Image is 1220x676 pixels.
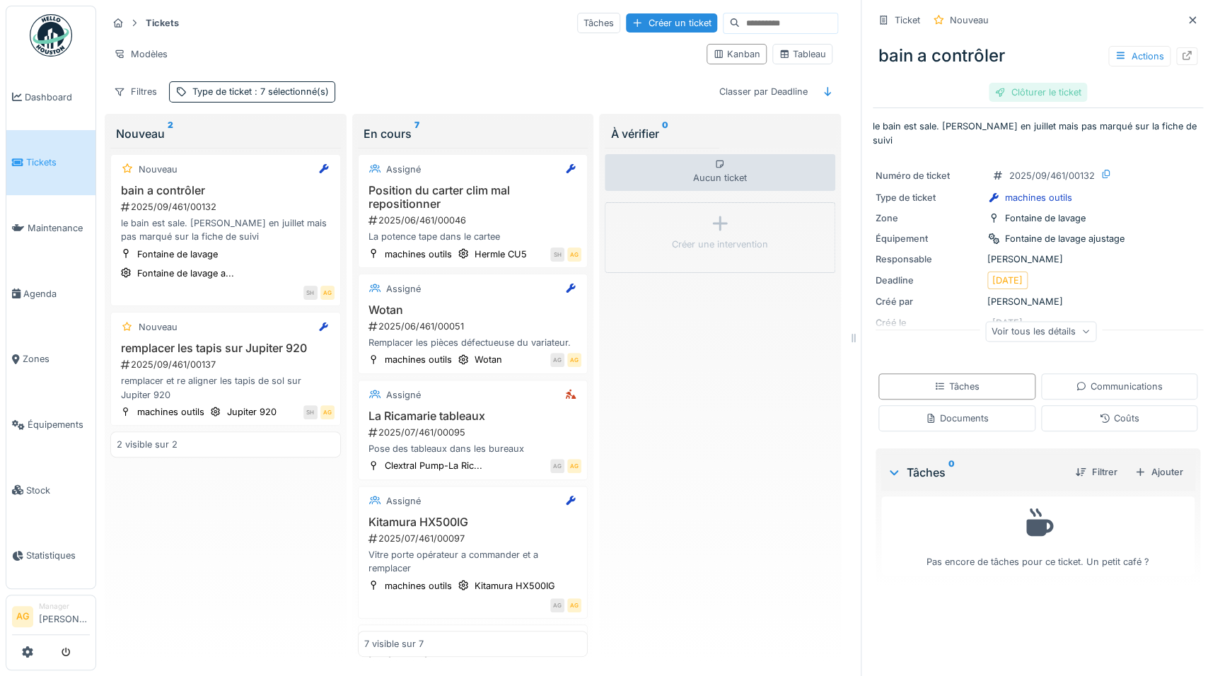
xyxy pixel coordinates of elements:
[137,405,204,419] div: machines outils
[948,464,955,481] sup: 0
[117,374,335,401] div: remplacer et re aligner les tapis de sol sur Jupiter 920
[108,44,174,64] div: Modèles
[6,64,95,130] a: Dashboard
[6,392,95,458] a: Équipements
[252,86,329,97] span: : 7 sélectionné(s)
[364,442,582,455] div: Pose des tableaux dans les bureaux
[364,230,582,243] div: La potence tape dans le cartee
[117,342,335,355] h3: remplacer les tapis sur Jupiter 920
[25,91,90,104] span: Dashboard
[367,214,582,227] div: 2025/06/461/00046
[303,286,318,300] div: SH
[550,247,564,262] div: SH
[887,464,1064,481] div: Tâches
[876,252,1200,266] div: [PERSON_NAME]
[713,81,814,102] div: Classer par Deadline
[139,163,178,176] div: Nouveau
[108,81,163,102] div: Filtres
[567,353,581,367] div: AG
[567,459,581,473] div: AG
[1009,169,1095,182] div: 2025/09/461/00132
[873,37,1203,74] div: bain a contrôler
[550,598,564,612] div: AG
[367,532,582,545] div: 2025/07/461/00097
[950,13,989,27] div: Nouveau
[577,13,620,33] div: Tâches
[168,125,173,142] sup: 2
[140,16,185,30] strong: Tickets
[713,47,760,61] div: Kanban
[12,606,33,627] li: AG
[985,321,1096,342] div: Voir tous les détails
[414,125,419,142] sup: 7
[23,287,90,301] span: Agenda
[386,388,421,402] div: Assigné
[303,405,318,419] div: SH
[475,579,555,593] div: Kitamura HX500IG
[6,130,95,196] a: Tickets
[610,125,830,142] div: À vérifier
[1005,232,1125,245] div: Fontaine de lavage ajustage
[992,274,1023,287] div: [DATE]
[23,352,90,366] span: Zones
[876,211,982,225] div: Zone
[385,459,482,472] div: Clextral Pump-La Ric...
[116,125,335,142] div: Nouveau
[876,295,982,308] div: Créé par
[320,286,335,300] div: AG
[364,184,582,211] h3: Position du carter clim mal repositionner
[890,503,1185,569] div: Pas encore de tâches pour ce ticket. Un petit café ?
[139,320,178,334] div: Nouveau
[120,358,335,371] div: 2025/09/461/00137
[6,195,95,261] a: Maintenance
[605,154,835,191] div: Aucun ticket
[28,221,90,235] span: Maintenance
[895,13,920,27] div: Ticket
[1129,462,1189,482] div: Ajouter
[6,523,95,589] a: Statistiques
[1005,211,1086,225] div: Fontaine de lavage
[117,184,335,197] h3: bain a contrôler
[779,47,826,61] div: Tableau
[26,484,90,497] span: Stock
[227,405,277,419] div: Jupiter 920
[876,232,982,245] div: Équipement
[120,200,335,214] div: 2025/09/461/00132
[137,267,234,280] div: Fontaine de lavage a...
[567,598,581,612] div: AG
[364,637,424,651] div: 7 visible sur 7
[364,409,582,423] h3: La Ricamarie tableaux
[386,494,421,508] div: Assigné
[1005,191,1072,204] div: machines outils
[550,353,564,367] div: AG
[39,601,90,612] div: Manager
[876,295,1200,308] div: [PERSON_NAME]
[192,85,329,98] div: Type de ticket
[567,247,581,262] div: AG
[117,216,335,243] div: le bain est sale. [PERSON_NAME] en juillet mais pas marqué sur la fiche de suivi
[385,353,452,366] div: machines outils
[367,426,582,439] div: 2025/07/461/00095
[6,458,95,523] a: Stock
[934,380,979,393] div: Tâches
[1108,46,1170,66] div: Actions
[6,327,95,392] a: Zones
[28,418,90,431] span: Équipements
[626,13,717,33] div: Créer un ticket
[475,353,502,366] div: Wotan
[385,247,452,261] div: machines outils
[386,163,421,176] div: Assigné
[26,549,90,562] span: Statistiques
[26,156,90,169] span: Tickets
[876,191,982,204] div: Type de ticket
[661,125,668,142] sup: 0
[320,405,335,419] div: AG
[30,14,72,57] img: Badge_color-CXgf-gQk.svg
[876,169,982,182] div: Numéro de ticket
[925,412,988,425] div: Documents
[364,515,582,529] h3: Kitamura HX500IG
[364,548,582,575] div: Vitre porte opérateur a commander et a remplacer
[12,601,90,635] a: AG Manager[PERSON_NAME]
[39,601,90,631] li: [PERSON_NAME]
[364,125,583,142] div: En cours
